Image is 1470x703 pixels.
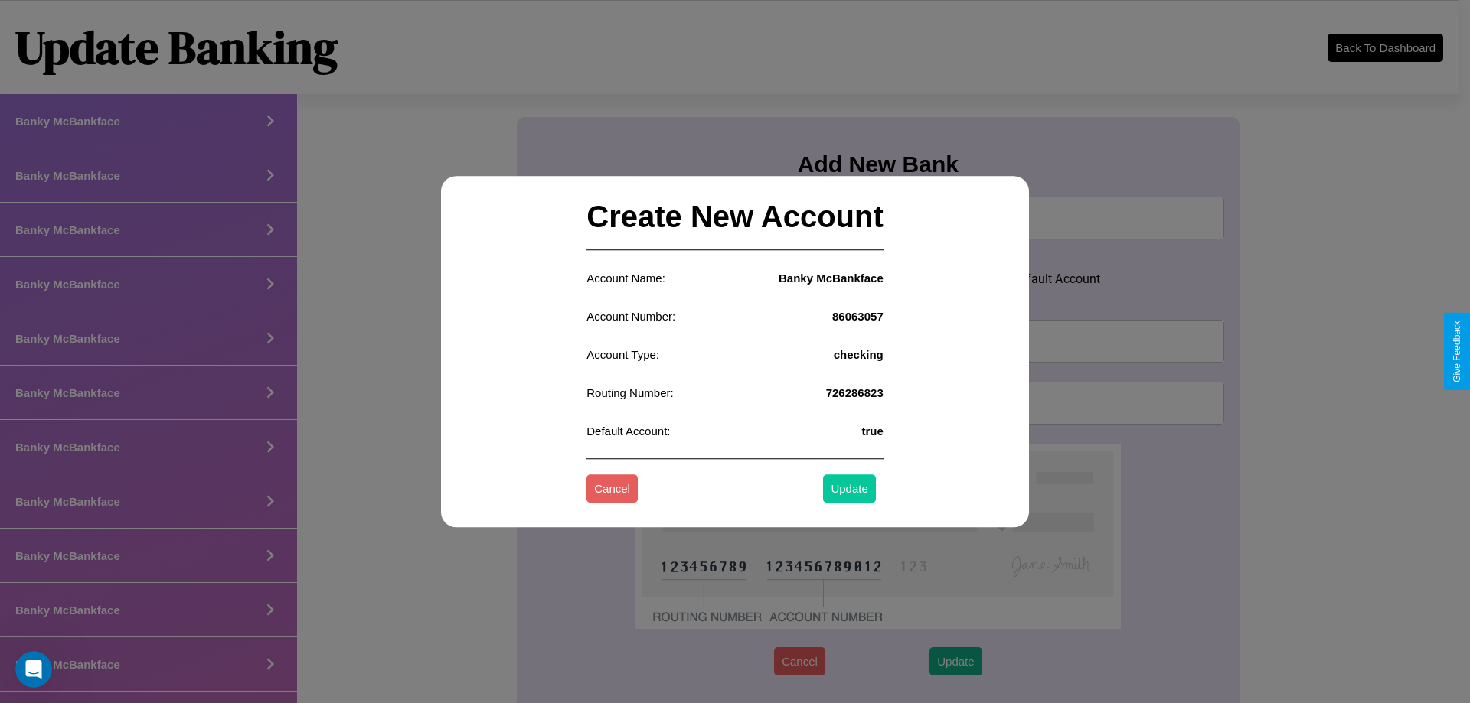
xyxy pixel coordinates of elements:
h4: Banky McBankface [779,272,884,285]
p: Default Account: [586,421,670,441]
div: Give Feedback [1452,321,1462,382]
h4: 86063057 [832,310,884,323]
p: Account Name: [586,268,665,288]
h2: Create New Account [586,184,884,250]
h4: 726286823 [826,386,884,399]
p: Account Number: [586,306,675,327]
h4: true [861,425,883,438]
button: Update [823,475,875,503]
h4: checking [834,348,884,361]
button: Cancel [586,475,638,503]
p: Routing Number: [586,382,673,403]
p: Account Type: [586,344,659,365]
iframe: Intercom live chat [15,651,52,688]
